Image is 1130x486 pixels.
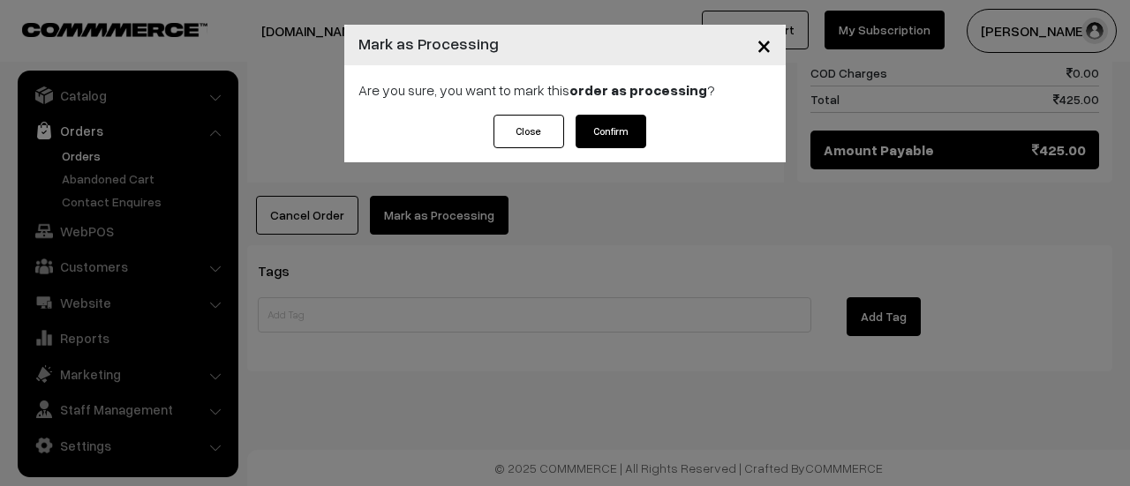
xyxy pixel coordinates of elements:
div: Are you sure, you want to mark this ? [344,65,786,115]
button: Close [493,115,564,148]
h4: Mark as Processing [358,32,499,56]
button: Close [742,18,786,72]
button: Confirm [576,115,646,148]
span: × [757,28,772,61]
strong: order as processing [569,81,707,99]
